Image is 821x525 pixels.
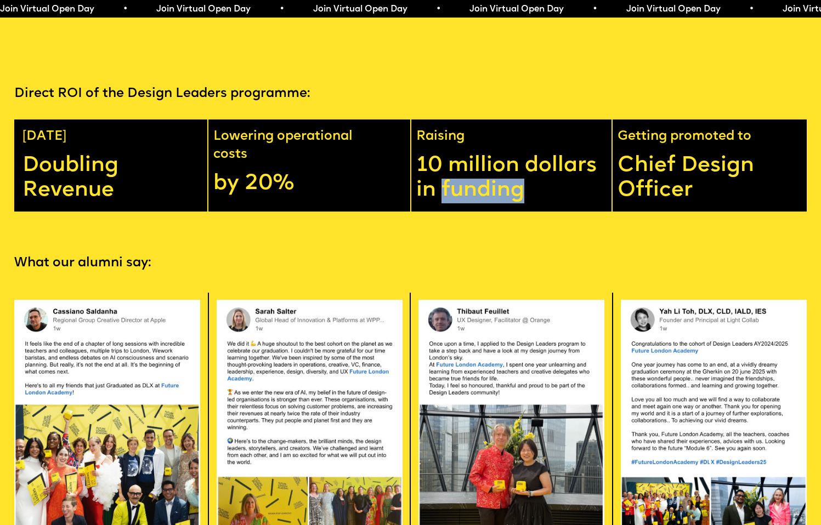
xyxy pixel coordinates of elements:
span: • [749,5,754,14]
span: • [122,5,127,14]
p: Doubling Revenue [22,154,199,203]
p: What our alumni say: [14,254,807,272]
p: Lowering operational costs [213,128,403,164]
p: Raising [416,128,611,146]
p: by 20% [213,172,403,197]
p: Direct ROI of the Design Leaders programme: [14,85,807,103]
span: • [279,5,284,14]
p: [DATE] [22,128,199,146]
p: 10 million dollars in funding [416,154,611,203]
span: • [435,5,440,14]
span: • [592,5,597,14]
p: Chief Design Officer [618,154,813,203]
p: Getting promoted to [618,128,813,146]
